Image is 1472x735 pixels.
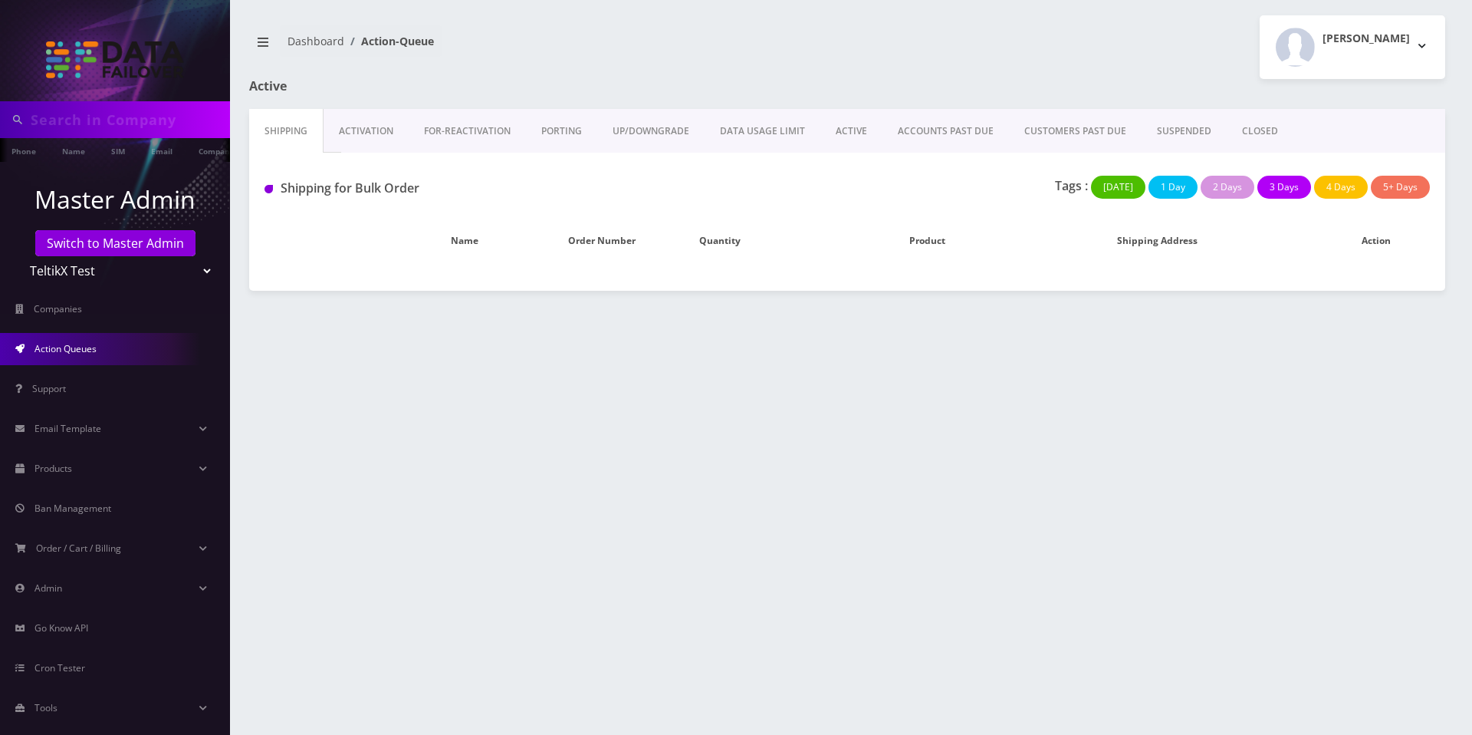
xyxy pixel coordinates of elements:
[1257,176,1311,199] button: 3 Days
[103,138,133,162] a: SIM
[32,382,66,395] span: Support
[34,502,111,515] span: Ban Management
[1055,176,1088,195] p: Tags :
[34,422,101,435] span: Email Template
[369,219,560,263] th: Name
[597,109,705,153] a: UP/DOWNGRADE
[692,219,847,263] th: Quantity
[705,109,820,153] a: DATA USAGE LIMIT
[1371,176,1430,199] button: 5+ Days
[249,79,632,94] h1: Active
[4,138,44,162] a: Phone
[249,109,324,153] a: Shipping
[54,138,93,162] a: Name
[1314,176,1368,199] button: 4 Days
[344,33,434,49] li: Action-Queue
[34,342,97,355] span: Action Queues
[1091,176,1145,199] button: [DATE]
[143,138,180,162] a: Email
[1142,109,1227,153] a: SUSPENDED
[191,138,242,162] a: Company
[1322,32,1410,45] h2: [PERSON_NAME]
[34,302,82,315] span: Companies
[1260,15,1445,79] button: [PERSON_NAME]
[1201,176,1254,199] button: 2 Days
[526,109,597,153] a: PORTING
[847,219,1007,263] th: Product
[34,701,58,714] span: Tools
[287,34,344,48] a: Dashboard
[46,41,184,78] img: TeltikX Test
[34,462,72,475] span: Products
[249,25,836,69] nav: breadcrumb
[264,185,273,193] img: Shipping for Bulk Order
[34,621,88,634] span: Go Know API
[820,109,882,153] a: ACTIVE
[882,109,1009,153] a: ACCOUNTS PAST DUE
[35,230,195,256] a: Switch to Master Admin
[1227,109,1293,153] a: CLOSED
[324,109,409,153] a: Activation
[409,109,526,153] a: FOR-REActivation
[264,181,638,196] h1: Shipping for Bulk Order
[1148,176,1198,199] button: 1 Day
[560,219,692,263] th: Order Number
[34,582,62,595] span: Admin
[36,542,121,555] span: Order / Cart / Billing
[1306,219,1445,263] th: Action
[1007,219,1306,263] th: Shipping Address
[31,105,226,134] input: Search in Company
[34,661,85,674] span: Cron Tester
[1009,109,1142,153] a: CUSTOMERS PAST DUE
